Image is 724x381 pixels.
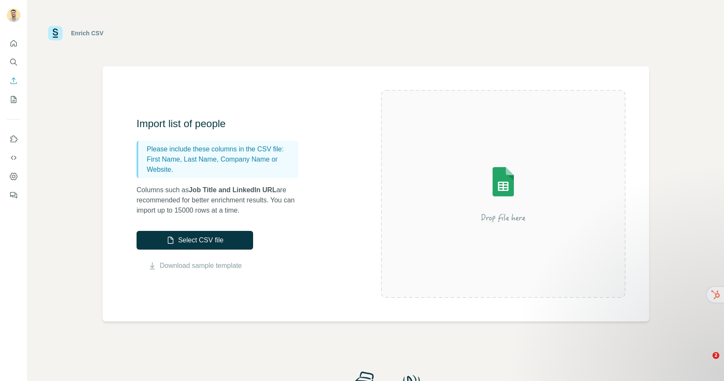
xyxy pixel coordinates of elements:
[7,9,20,22] img: Avatar
[137,261,253,271] button: Download sample template
[713,352,719,359] span: 2
[7,36,20,51] button: Quick start
[147,144,295,154] p: Please include these columns in the CSV file:
[147,154,295,175] p: First Name, Last Name, Company Name or Website.
[7,188,20,203] button: Feedback
[695,352,715,372] iframe: Intercom live chat
[7,131,20,147] button: Use Surfe on LinkedIn
[137,117,307,131] h3: Import list of people
[137,185,307,216] p: Columns such as are recommended for better enrichment results. You can import up to 15000 rows at...
[7,92,20,107] button: My lists
[137,231,253,250] button: Select CSV file
[427,143,580,245] img: Surfe Illustration - Drop file here or select below
[7,150,20,165] button: Use Surfe API
[7,54,20,70] button: Search
[7,169,20,184] button: Dashboard
[160,261,242,271] a: Download sample template
[189,186,276,193] span: Job Title and LinkedIn URL
[71,29,103,37] div: Enrich CSV
[7,73,20,88] button: Enrich CSV
[48,26,63,40] img: Surfe Logo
